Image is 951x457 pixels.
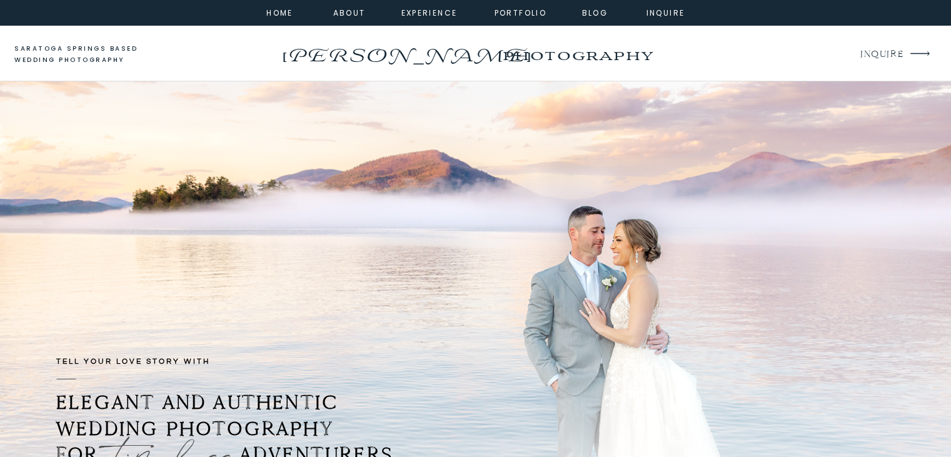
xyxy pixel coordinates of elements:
a: photography [478,38,677,72]
a: home [263,6,297,18]
a: [PERSON_NAME] [279,41,533,61]
a: portfolio [494,6,548,18]
a: experience [401,6,452,18]
a: INQUIRE [860,46,902,63]
a: Blog [573,6,618,18]
a: inquire [643,6,688,18]
a: about [333,6,361,18]
b: TELL YOUR LOVE STORY with [56,357,210,366]
a: saratoga springs based wedding photography [14,43,161,66]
